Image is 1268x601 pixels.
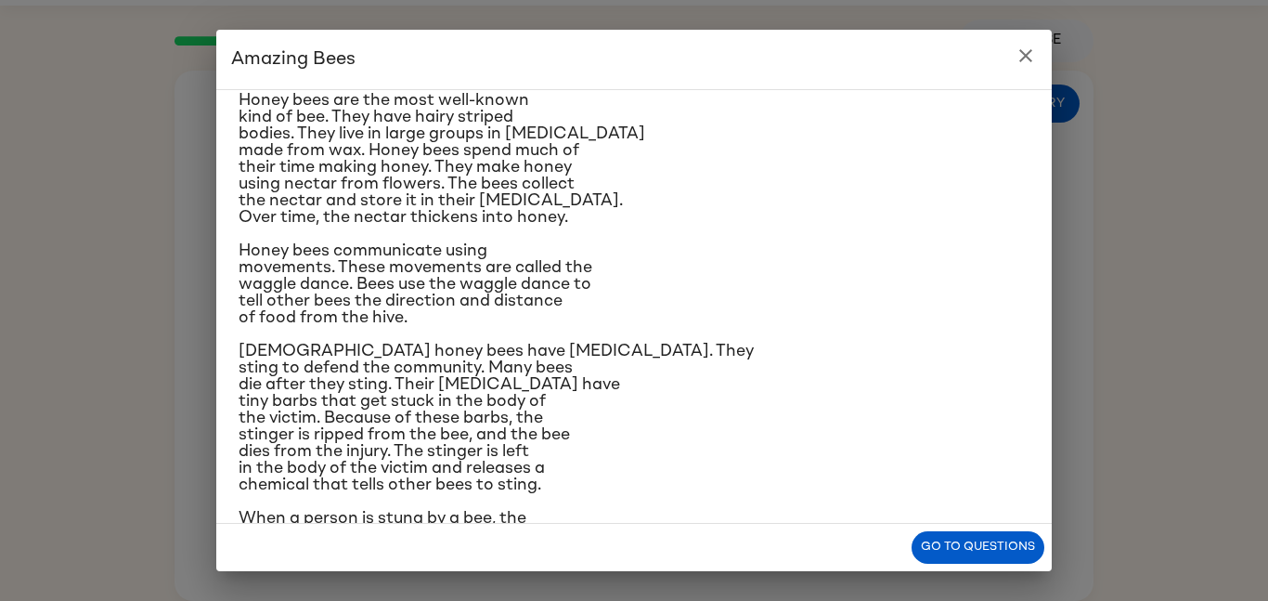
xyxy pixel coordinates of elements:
span: Honey bees are the most well-known kind of bee. They have hairy striped bodies. They live in larg... [239,92,645,226]
span: [DEMOGRAPHIC_DATA] honey bees have [MEDICAL_DATA]. They sting to defend the community. Many bees ... [239,343,754,493]
button: Go to questions [912,531,1044,564]
button: close [1007,37,1044,74]
span: When a person is stung by a bee, the stinger should be removed as soon as possible. One sting is ... [239,510,542,577]
span: Honey bees communicate using movements. These movements are called the waggle dance. Bees use the... [239,242,592,326]
h2: Amazing Bees [216,30,1052,89]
